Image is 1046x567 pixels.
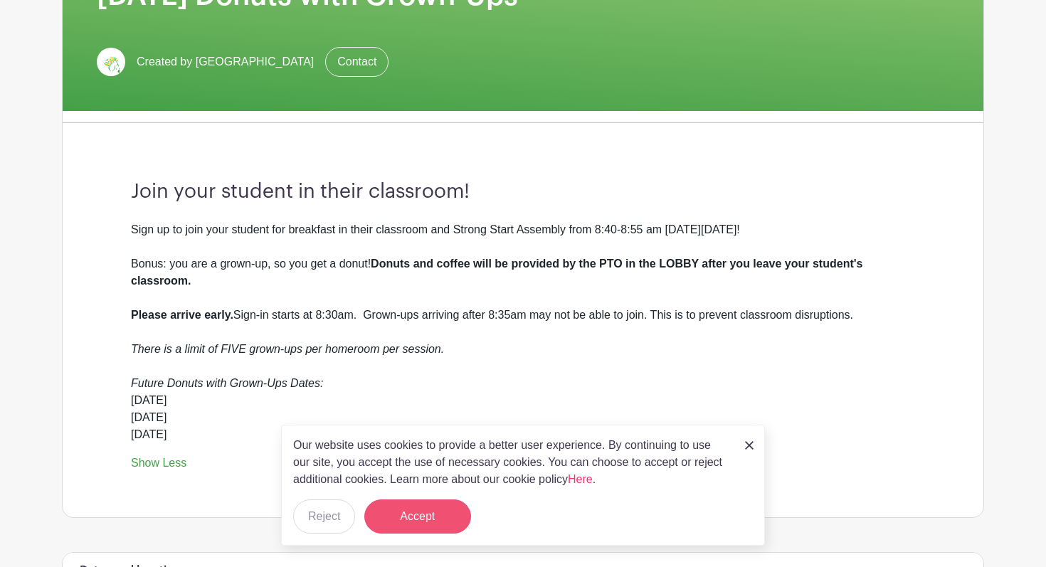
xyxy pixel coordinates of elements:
[131,221,915,392] div: Sign up to join your student for breakfast in their classroom and Strong Start Assembly from 8:40...
[137,53,314,70] span: Created by [GEOGRAPHIC_DATA]
[131,180,915,204] h3: Join your student in their classroom!
[131,343,444,389] em: There is a limit of FIVE grown-ups per homeroom per session. Future Donuts with Grown-Ups Dates:
[325,47,389,77] a: Contact
[97,48,125,76] img: Screen%20Shot%202023-09-28%20at%203.51.11%20PM.png
[131,258,862,287] strong: Donuts and coffee will be provided by the PTO in the LOBBY after you leave your student's classroom.
[364,499,471,534] button: Accept
[131,392,915,443] div: [DATE] [DATE] [DATE]
[293,499,355,534] button: Reject
[745,441,754,450] img: close_button-5f87c8562297e5c2d7936805f587ecaba9071eb48480494691a3f1689db116b3.svg
[293,437,730,488] p: Our website uses cookies to provide a better user experience. By continuing to use our site, you ...
[568,473,593,485] a: Here
[131,309,233,321] strong: Please arrive early.
[131,457,186,475] a: Show Less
